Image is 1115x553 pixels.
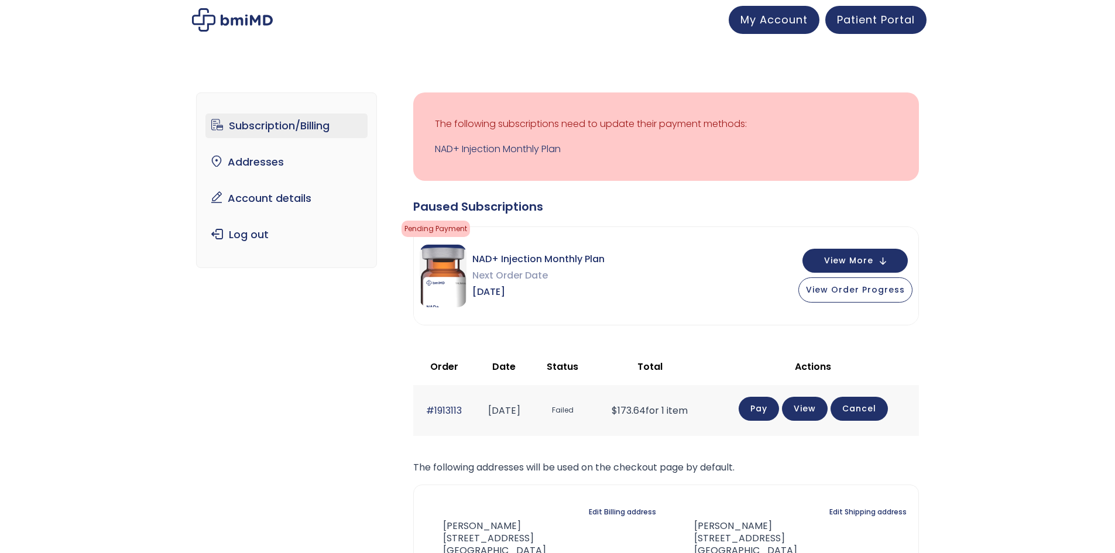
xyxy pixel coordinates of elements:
a: Edit Shipping address [829,504,907,520]
a: Log out [205,222,368,247]
span: NAD+ Injection Monthly Plan [472,251,605,267]
time: [DATE] [488,404,520,417]
a: Cancel [831,397,888,421]
img: NAD Injection [420,245,466,307]
a: Pay [739,397,779,421]
span: Date [492,360,516,373]
span: Failed [538,400,586,421]
span: Pending Payment [402,221,470,237]
a: Account details [205,186,368,211]
a: Patient Portal [825,6,927,34]
a: View [782,397,828,421]
img: My account [192,8,273,32]
div: Paused Subscriptions [413,198,919,215]
span: Patient Portal [837,12,915,27]
td: for 1 item [592,385,708,436]
span: Next Order Date [472,267,605,284]
span: Total [637,360,663,373]
span: View Order Progress [806,284,905,296]
a: My Account [729,6,819,34]
span: $ [612,404,617,417]
a: Addresses [205,150,368,174]
span: [DATE] [472,284,605,300]
a: #1913113 [426,404,462,417]
a: Subscription/Billing [205,114,368,138]
span: View More [824,257,873,265]
span: Actions [795,360,831,373]
span: Status [547,360,578,373]
p: The following addresses will be used on the checkout page by default. [413,459,919,476]
nav: Account pages [196,92,377,268]
span: Order [430,360,458,373]
p: The following subscriptions need to update their payment methods: [435,116,897,132]
button: View More [802,249,908,273]
span: 173.64 [612,404,646,417]
button: View Order Progress [798,277,912,303]
a: NAD+ Injection Monthly Plan [435,141,897,157]
a: Edit Billing address [589,504,656,520]
span: My Account [740,12,808,27]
